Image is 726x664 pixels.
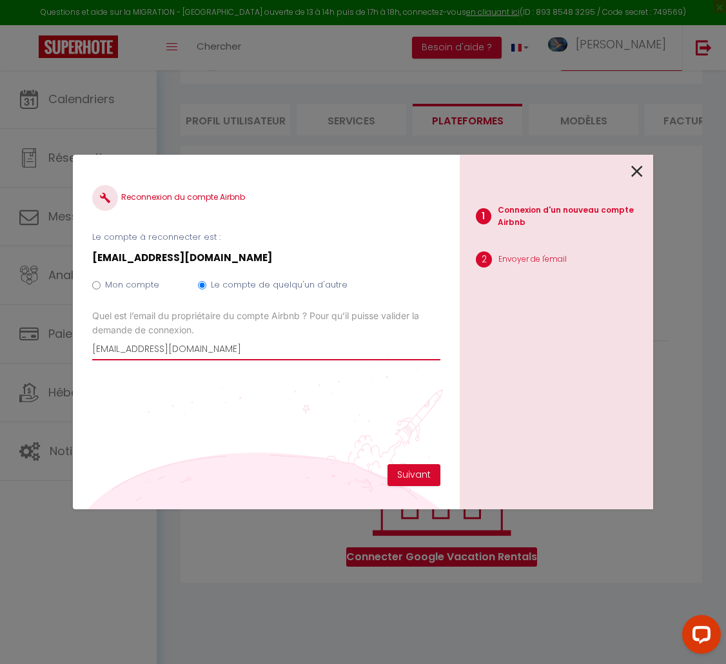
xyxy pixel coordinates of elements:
p: [EMAIL_ADDRESS][DOMAIN_NAME] [92,250,440,266]
h4: Reconnexion du compte Airbnb [92,185,440,211]
label: Mon compte [105,278,159,291]
label: Le compte de quelqu'un d'autre [211,278,348,291]
iframe: LiveChat chat widget [672,610,726,664]
p: Envoyer de l'email [498,253,567,266]
span: 2 [476,251,492,268]
span: 1 [476,208,491,224]
p: Connexion d'un nouveau compte Airbnb [498,204,654,229]
p: Le compte à reconnecter est : [92,231,440,244]
button: Suivant [388,464,440,486]
label: Quel est l’email du propriétaire du compte Airbnb ? Pour qu’il puisse valider la demande de conne... [92,309,440,337]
